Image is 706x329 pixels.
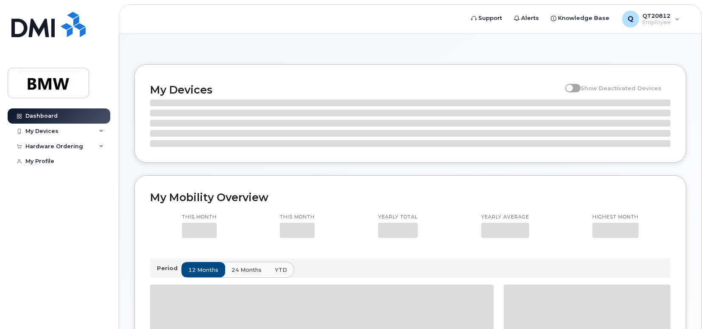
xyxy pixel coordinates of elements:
[481,214,529,221] p: Yearly average
[378,214,418,221] p: Yearly total
[592,214,639,221] p: Highest month
[182,214,217,221] p: This month
[275,266,287,274] span: YTD
[150,191,670,204] h2: My Mobility Overview
[232,266,262,274] span: 24 months
[565,80,572,87] input: Show Deactivated Devices
[157,264,181,272] p: Period
[150,83,561,96] h2: My Devices
[580,85,661,91] span: Show Deactivated Devices
[280,214,315,221] p: This month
